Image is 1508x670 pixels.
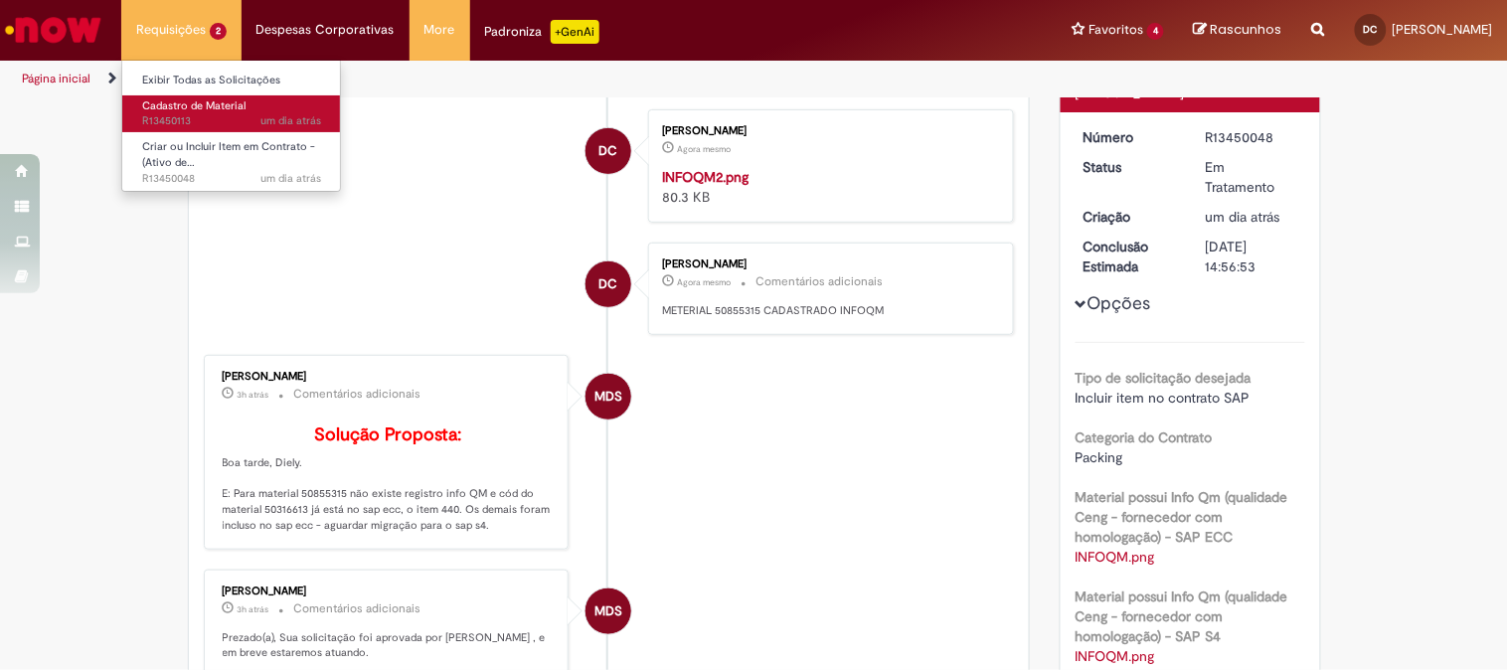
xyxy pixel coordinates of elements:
[662,168,749,186] a: INFOQM2.png
[238,389,269,401] time: 27/08/2025 15:00:24
[662,125,993,137] div: [PERSON_NAME]
[594,587,622,635] span: MDS
[1211,20,1282,39] span: Rascunhos
[677,143,731,155] span: Agora mesmo
[1147,23,1164,40] span: 4
[1076,369,1252,387] b: Tipo de solicitação desejada
[485,20,599,44] div: Padroniza
[1194,21,1282,40] a: Rascunhos
[260,171,321,186] time: 26/08/2025 17:42:08
[223,586,554,597] div: [PERSON_NAME]
[1206,157,1298,197] div: Em Tratamento
[1076,647,1155,665] a: Download de INFOQM.png
[142,98,246,113] span: Cadastro de Material
[1364,23,1378,36] span: DC
[15,61,990,97] ul: Trilhas de página
[2,10,104,50] img: ServiceNow
[260,113,321,128] time: 26/08/2025 17:56:07
[294,386,421,403] small: Comentários adicionais
[424,20,455,40] span: More
[1206,208,1280,226] time: 26/08/2025 17:42:06
[122,70,341,91] a: Exibir Todas as Solicitações
[1393,21,1493,38] span: [PERSON_NAME]
[662,303,993,319] p: METERIAL 50855315 CADASTRADO INFOQM
[599,260,618,308] span: DC
[294,600,421,617] small: Comentários adicionais
[1076,428,1213,446] b: Categoria do Contrato
[260,171,321,186] span: um dia atrás
[223,630,554,661] p: Prezado(a), Sua solicitação foi aprovada por [PERSON_NAME] , e em breve estaremos atuando.
[238,389,269,401] span: 3h atrás
[1206,127,1298,147] div: R13450048
[1076,389,1251,407] span: Incluir item no contrato SAP
[662,258,993,270] div: [PERSON_NAME]
[1069,127,1191,147] dt: Número
[662,167,993,207] div: 80.3 KB
[238,603,269,615] time: 27/08/2025 14:57:16
[755,273,883,290] small: Comentários adicionais
[1076,548,1155,566] a: Download de INFOQM.png
[677,276,731,288] span: Agora mesmo
[223,371,554,383] div: [PERSON_NAME]
[260,113,321,128] span: um dia atrás
[1069,237,1191,276] dt: Conclusão Estimada
[586,588,631,634] div: Maria Dos Santos Camargo Rodrigues
[551,20,599,44] p: +GenAi
[256,20,395,40] span: Despesas Corporativas
[1076,587,1288,645] b: Material possui Info Qm (qualidade Ceng - fornecedor com homologação) - SAP S4
[314,423,461,446] b: Solução Proposta:
[142,113,321,129] span: R13450113
[1069,207,1191,227] dt: Criação
[1076,448,1123,466] span: Packing
[136,20,206,40] span: Requisições
[586,261,631,307] div: Diely Carvalho
[1206,208,1280,226] span: um dia atrás
[1206,207,1298,227] div: 26/08/2025 17:42:06
[238,603,269,615] span: 3h atrás
[599,127,618,175] span: DC
[142,171,321,187] span: R13450048
[122,95,341,132] a: Aberto R13450113 : Cadastro de Material
[586,128,631,174] div: Diely Carvalho
[223,425,554,533] p: Boa tarde, Diely. E: Para material 50855315 não existe registro info QM e cód do material 5031661...
[121,60,341,192] ul: Requisições
[210,23,227,40] span: 2
[1069,157,1191,177] dt: Status
[142,139,315,170] span: Criar ou Incluir Item em Contrato - (Ativo de…
[1206,237,1298,276] div: [DATE] 14:56:53
[586,374,631,419] div: Maria Dos Santos Camargo Rodrigues
[1089,20,1143,40] span: Favoritos
[594,373,622,420] span: MDS
[677,143,731,155] time: 27/08/2025 18:16:24
[22,71,90,86] a: Página inicial
[122,136,341,179] a: Aberto R13450048 : Criar ou Incluir Item em Contrato - (Ativo de Giro/Empresas Verticalizadas e I...
[1076,488,1288,546] b: Material possui Info Qm (qualidade Ceng - fornecedor com homologação) - SAP ECC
